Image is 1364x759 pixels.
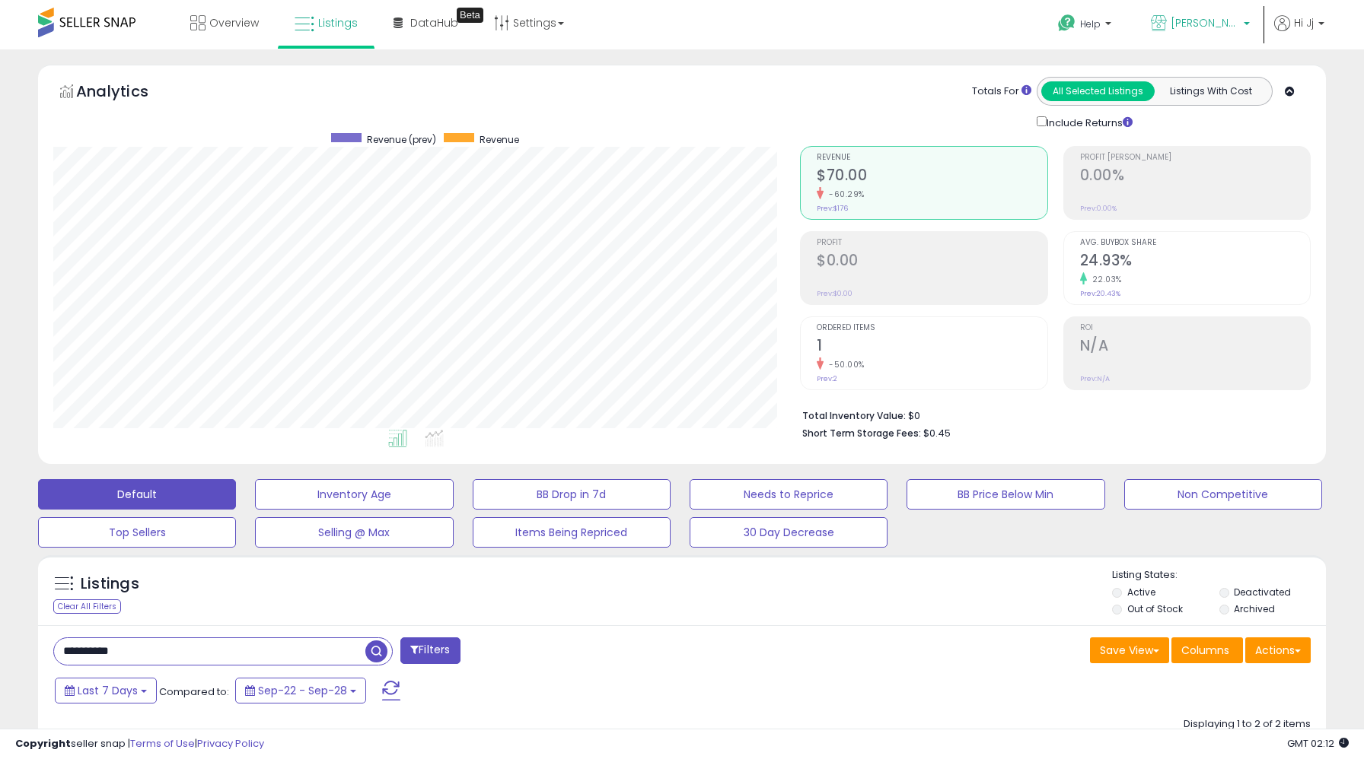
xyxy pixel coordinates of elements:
[1127,602,1183,615] label: Out of Stock
[1184,717,1311,732] div: Displaying 1 to 2 of 2 items
[802,405,1299,424] li: $0
[318,15,358,30] span: Listings
[78,683,138,698] span: Last 7 Days
[972,84,1031,99] div: Totals For
[255,479,453,510] button: Inventory Age
[1080,154,1310,162] span: Profit [PERSON_NAME]
[367,133,436,146] span: Revenue (prev)
[480,133,519,146] span: Revenue
[38,517,236,548] button: Top Sellers
[1080,239,1310,247] span: Avg. Buybox Share
[235,678,366,703] button: Sep-22 - Sep-28
[1087,274,1122,285] small: 22.03%
[1124,479,1322,510] button: Non Competitive
[457,8,483,23] div: Tooltip anchor
[258,683,347,698] span: Sep-22 - Sep-28
[817,337,1047,357] h2: 1
[1234,586,1291,599] label: Deactivated
[824,189,865,200] small: -60.29%
[1287,736,1349,751] span: 2025-10-6 02:12 GMT
[130,736,195,751] a: Terms of Use
[1080,289,1120,298] small: Prev: 20.43%
[1080,324,1310,332] span: ROI
[817,324,1047,332] span: Ordered Items
[1041,81,1155,101] button: All Selected Listings
[1112,568,1326,583] p: Listing States:
[473,479,671,510] button: BB Drop in 7d
[1080,204,1117,213] small: Prev: 0.00%
[159,684,229,699] span: Compared to:
[1080,17,1101,30] span: Help
[38,479,236,510] button: Default
[1046,2,1127,49] a: Help
[923,426,951,440] span: $0.45
[817,374,837,383] small: Prev: 2
[1274,15,1324,49] a: Hi Jj
[255,517,453,548] button: Selling @ Max
[55,678,157,703] button: Last 7 Days
[1080,167,1310,187] h2: 0.00%
[473,517,671,548] button: Items Being Repriced
[817,289,852,298] small: Prev: $0.00
[197,736,264,751] a: Privacy Policy
[817,204,848,213] small: Prev: $176
[817,154,1047,162] span: Revenue
[690,517,888,548] button: 30 Day Decrease
[1080,337,1310,357] h2: N/A
[1154,81,1267,101] button: Listings With Cost
[1294,15,1314,30] span: Hi Jj
[1080,374,1110,383] small: Prev: N/A
[15,737,264,751] div: seller snap | |
[410,15,458,30] span: DataHub
[1245,637,1311,663] button: Actions
[81,573,139,595] h5: Listings
[1171,15,1239,30] span: [PERSON_NAME]'s Movies
[1090,637,1169,663] button: Save View
[209,15,259,30] span: Overview
[1127,586,1155,599] label: Active
[1057,14,1076,33] i: Get Help
[1181,643,1229,658] span: Columns
[690,479,888,510] button: Needs to Reprice
[817,252,1047,272] h2: $0.00
[15,736,71,751] strong: Copyright
[802,409,906,422] b: Total Inventory Value:
[400,637,460,664] button: Filters
[817,239,1047,247] span: Profit
[1171,637,1243,663] button: Columns
[907,479,1104,510] button: BB Price Below Min
[1025,113,1151,131] div: Include Returns
[76,81,178,106] h5: Analytics
[802,427,921,440] b: Short Term Storage Fees:
[824,359,865,370] small: -50.00%
[53,599,121,614] div: Clear All Filters
[817,167,1047,187] h2: $70.00
[1080,252,1310,272] h2: 24.93%
[1234,602,1275,615] label: Archived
